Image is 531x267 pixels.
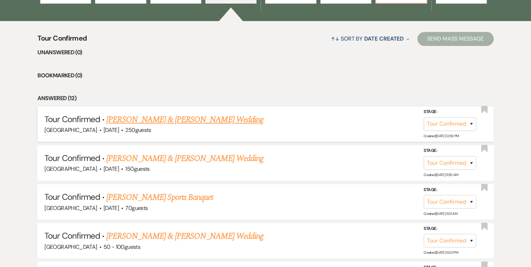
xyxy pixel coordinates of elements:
span: 50 - 100 guests [104,243,140,251]
a: [PERSON_NAME] & [PERSON_NAME] Wedding [106,152,263,165]
span: Tour Confirmed [44,114,100,125]
span: [GEOGRAPHIC_DATA] [44,243,97,251]
span: [DATE] [104,165,119,173]
span: [GEOGRAPHIC_DATA] [44,165,97,173]
span: Created: [DATE] 11:50 AM [424,173,458,177]
span: 250 guests [125,126,151,134]
span: 150 guests [125,165,149,173]
a: [PERSON_NAME] Sports Banquet [106,191,213,204]
a: [PERSON_NAME] & [PERSON_NAME] Wedding [106,230,263,243]
label: Stage: [424,147,476,155]
label: Stage: [424,186,476,194]
span: Tour Confirmed [44,230,100,241]
button: Send Mass Message [417,32,494,46]
li: Answered (12) [37,94,493,103]
span: ↑↓ [331,35,339,42]
span: 70 guests [125,204,148,212]
li: Bookmarked (0) [37,71,493,80]
span: Created: [DATE] 5:03 PM [424,250,458,255]
a: [PERSON_NAME] & [PERSON_NAME] Wedding [106,113,263,126]
li: Unanswered (0) [37,48,493,57]
span: Tour Confirmed [44,153,100,163]
button: Sort By Date Created [328,29,412,48]
label: Stage: [424,108,476,116]
span: [DATE] [104,204,119,212]
span: [GEOGRAPHIC_DATA] [44,204,97,212]
span: Tour Confirmed [44,191,100,202]
span: Tour Confirmed [37,33,87,48]
span: [DATE] [104,126,119,134]
span: [GEOGRAPHIC_DATA] [44,126,97,134]
label: Stage: [424,225,476,233]
span: Created: [DATE] 5:01 AM [424,211,457,216]
span: Created: [DATE] 12:50 PM [424,134,459,138]
span: Date Created [364,35,404,42]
